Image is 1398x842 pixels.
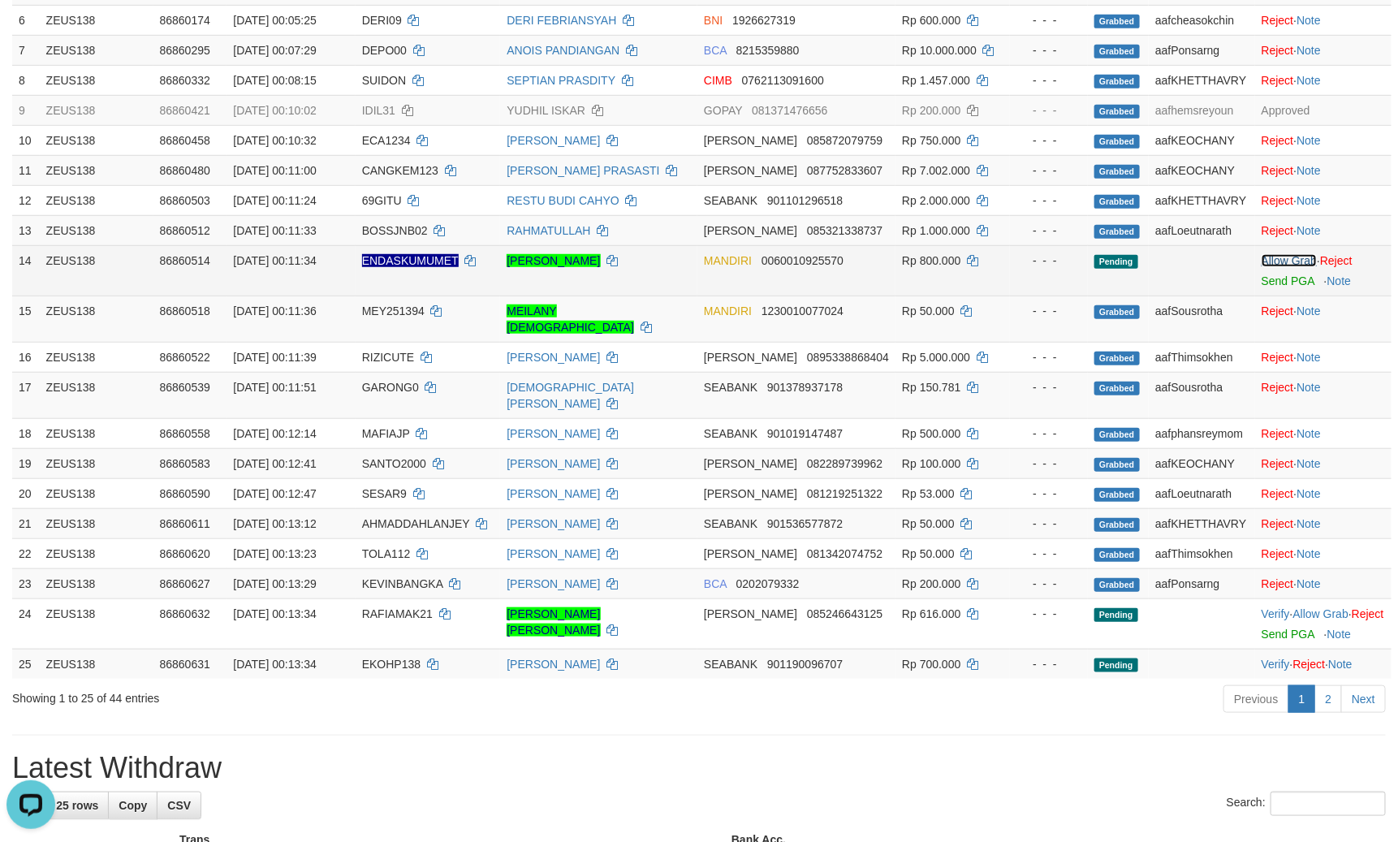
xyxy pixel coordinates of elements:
[1016,576,1081,592] div: - - -
[1255,508,1392,538] td: ·
[108,792,157,819] a: Copy
[902,517,955,530] span: Rp 50.000
[1255,448,1392,478] td: ·
[1297,44,1321,57] a: Note
[902,44,977,57] span: Rp 10.000.000
[1262,224,1294,237] a: Reject
[704,164,797,177] span: [PERSON_NAME]
[1341,685,1386,713] a: Next
[507,44,619,57] a: ANOIS PANDIANGAN
[1297,74,1321,87] a: Note
[1320,254,1353,267] a: Reject
[1016,253,1081,269] div: - - -
[807,487,882,500] span: Copy 081219251322 to clipboard
[1016,425,1081,442] div: - - -
[233,427,316,440] span: [DATE] 00:12:14
[12,448,40,478] td: 19
[1094,428,1140,442] span: Grabbed
[1297,164,1321,177] a: Note
[160,351,210,364] span: 86860522
[704,194,757,207] span: SEABANK
[233,457,316,470] span: [DATE] 00:12:41
[362,164,438,177] span: CANGKEM123
[902,254,960,267] span: Rp 800.000
[807,224,882,237] span: Copy 085321338737 to clipboard
[233,381,316,394] span: [DATE] 00:11:51
[1094,518,1140,532] span: Grabbed
[704,517,757,530] span: SEABANK
[1314,685,1342,713] a: 2
[1149,35,1255,65] td: aafPonsarng
[1016,546,1081,562] div: - - -
[1255,568,1392,598] td: ·
[1016,379,1081,395] div: - - -
[1255,155,1392,185] td: ·
[1255,185,1392,215] td: ·
[1149,185,1255,215] td: aafKHETTHAVRY
[1262,487,1294,500] a: Reject
[12,35,40,65] td: 7
[1094,45,1140,58] span: Grabbed
[902,547,955,560] span: Rp 50.000
[1297,517,1321,530] a: Note
[704,487,797,500] span: [PERSON_NAME]
[1297,427,1321,440] a: Note
[12,245,40,296] td: 14
[704,14,723,27] span: BNI
[362,44,407,57] span: DEPO00
[1149,418,1255,448] td: aafphansreymom
[1255,342,1392,372] td: ·
[40,155,153,185] td: ZEUS138
[1255,125,1392,155] td: ·
[507,547,600,560] a: [PERSON_NAME]
[157,792,201,819] a: CSV
[1094,165,1140,179] span: Grabbed
[233,487,316,500] span: [DATE] 00:12:47
[507,164,659,177] a: [PERSON_NAME] PRASASTI
[902,164,970,177] span: Rp 7.002.000
[1297,304,1321,317] a: Note
[40,342,153,372] td: ZEUS138
[160,44,210,57] span: 86860295
[902,304,955,317] span: Rp 50.000
[1149,5,1255,35] td: aafcheasokchin
[362,457,426,470] span: SANTO2000
[1149,342,1255,372] td: aafThimsokhen
[732,14,796,27] span: Copy 1926627319 to clipboard
[704,547,797,560] span: [PERSON_NAME]
[704,254,752,267] span: MANDIRI
[362,104,395,117] span: IDIL31
[1297,14,1321,27] a: Note
[160,254,210,267] span: 86860514
[1293,658,1326,671] a: Reject
[807,547,882,560] span: Copy 081342074752 to clipboard
[1094,135,1140,149] span: Grabbed
[736,577,800,590] span: Copy 0202079332 to clipboard
[40,372,153,418] td: ZEUS138
[40,185,153,215] td: ZEUS138
[160,547,210,560] span: 86860620
[233,74,316,87] span: [DATE] 00:08:15
[807,351,889,364] span: Copy 0895338868404 to clipboard
[704,74,732,87] span: CIMB
[507,607,600,637] a: [PERSON_NAME] [PERSON_NAME]
[160,164,210,177] span: 86860480
[12,418,40,448] td: 18
[1255,5,1392,35] td: ·
[40,95,153,125] td: ZEUS138
[40,215,153,245] td: ZEUS138
[507,224,590,237] a: RAHMATULLAH
[40,245,153,296] td: ZEUS138
[704,381,757,394] span: SEABANK
[233,104,316,117] span: [DATE] 00:10:02
[762,304,844,317] span: Copy 1230010077024 to clipboard
[233,517,316,530] span: [DATE] 00:13:12
[1149,296,1255,342] td: aafSousrotha
[12,538,40,568] td: 22
[40,478,153,508] td: ZEUS138
[362,381,419,394] span: GARONG0
[1016,456,1081,472] div: - - -
[752,104,827,117] span: Copy 081371476656 to clipboard
[40,5,153,35] td: ZEUS138
[160,577,210,590] span: 86860627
